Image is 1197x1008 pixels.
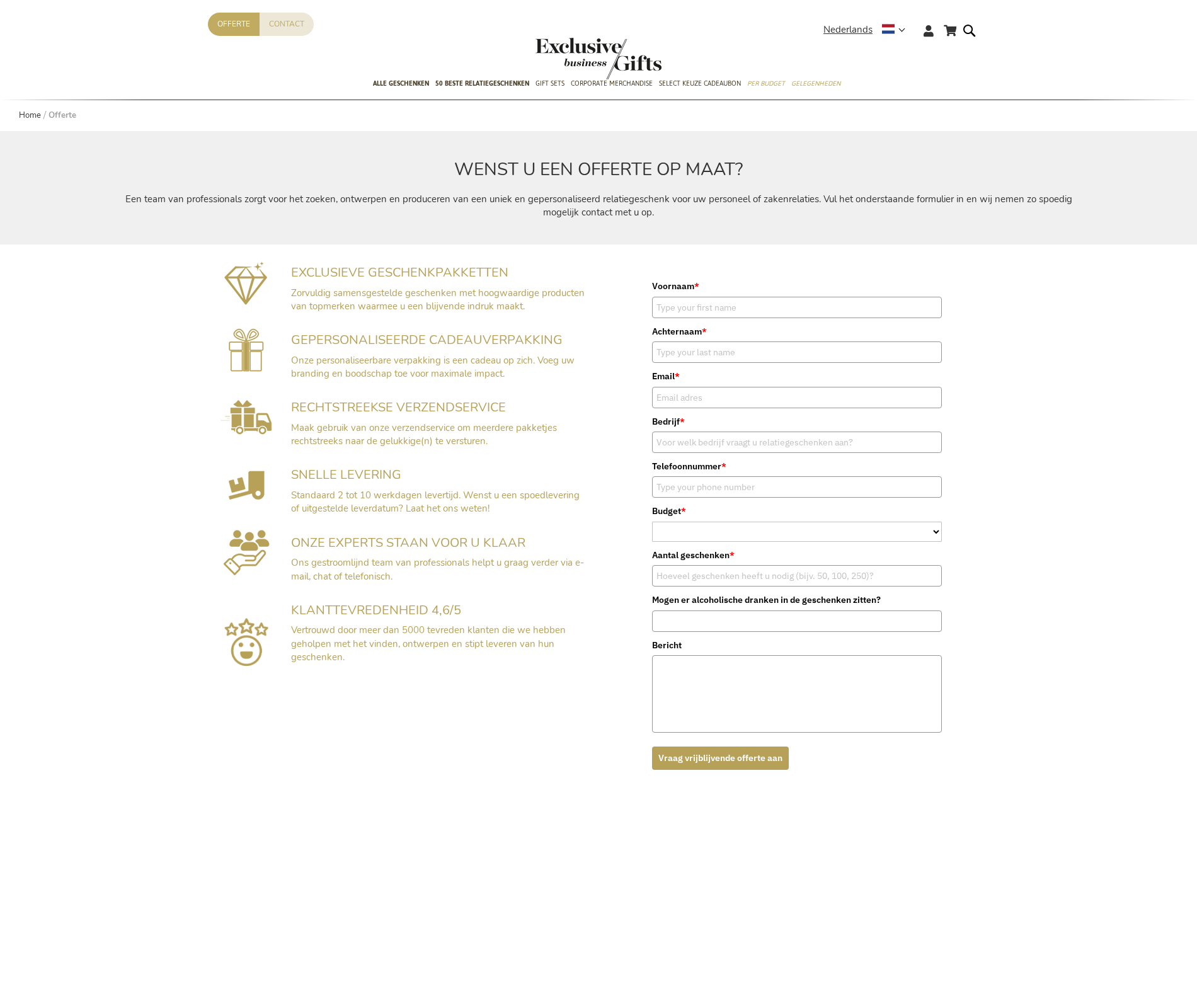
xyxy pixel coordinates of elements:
[224,618,268,666] img: Sluit U Aan Bij Meer Dan 5.000+ Tevreden Klanten
[291,264,508,281] span: EXCLUSIEVE GESCHENKPAKKETTEN
[260,13,314,36] a: Contact
[652,747,789,770] button: Vraag vrijblijvende offerte aan
[652,279,942,293] label: Voornaam
[791,77,840,90] span: Gelegenheden
[291,602,461,619] span: KLANTTEVREDENHEID 4,6/5
[373,69,429,100] a: Alle Geschenken
[208,13,260,36] a: Offerte
[652,297,942,318] input: Type your first name
[659,77,741,90] span: Select Keuze Cadeaubon
[291,354,575,380] span: Onze personaliseerbare verpakking is een cadeau op zich. Voeg uw branding en boodschap toe voor m...
[535,38,598,79] a: store logo
[652,341,942,363] input: Type your last name
[659,69,741,100] a: Select Keuze Cadeaubon
[652,432,942,453] input: Voor welk bedrijf vraagt u relatiegeschenken aan?
[652,324,942,338] label: Achternaam
[220,425,272,438] a: Rechtstreekse Verzendservice
[220,400,272,435] img: Rechtstreekse Verzendservice
[652,476,942,498] input: Type your phone number
[291,624,566,663] span: Vertrouwd door meer dan 5000 tevreden klanten die we hebben geholpen met het vinden, ontwerpen en...
[823,23,873,37] span: Nederlands
[652,504,942,518] label: Budget
[435,69,529,100] a: 50 beste relatiegeschenken
[49,110,76,121] strong: Offerte
[224,260,268,305] img: Exclusieve geschenkpakketten mét impact
[652,565,942,587] input: Hoeveel geschenken heeft u nodig (bijv. 50, 100, 250)?
[535,38,661,79] img: Exclusive Business gifts logo
[291,399,506,416] span: RECHTSTREEKSE VERZENDSERVICE
[435,77,529,90] span: 50 beste relatiegeschenken
[652,548,942,562] label: Aantal geschenken
[291,556,584,582] span: Ons gestroomlijnd team van professionals helpt u graag verder via e-mail, chat of telefonisch.
[224,656,268,669] a: Google Reviews Exclusive Business Gifts
[291,534,525,551] span: ONZE EXPERTS STAAN VOOR U KLAAR
[291,287,585,312] span: Zorvuldig samensgestelde geschenken met hoogwaardige producten van topmerken waarmee u een blijve...
[120,193,1077,220] p: Een team van professionals zorgt voor het zoeken, ontwerpen en produceren van een uniek en gepers...
[291,331,563,348] span: GEPERSONALISEERDE CADEAUVERPAKKING
[652,593,942,607] label: Mogen er alcoholische dranken in de geschenken zitten?
[373,77,429,90] span: Alle Geschenken
[291,466,401,483] span: SNELLE LEVERING
[120,160,1077,180] h2: WENST U EEN OFFERTE OP MAAT?
[652,369,942,383] label: Email
[652,638,942,652] label: Bericht
[747,69,785,100] a: Per Budget
[291,489,580,515] span: Standaard 2 tot 10 werkdagen levertijd. Wenst u een spoedlevering of uitgestelde leverdatum? Laat...
[652,459,942,473] label: Telefoonnummer
[791,69,840,100] a: Gelegenheden
[229,328,264,372] img: Gepersonaliseerde cadeauverpakking voorzien van uw branding
[747,77,785,90] span: Per Budget
[652,387,942,408] input: Email adres
[652,415,942,428] label: Bedrijf
[19,110,41,121] a: Home
[291,421,557,447] span: Maak gebruik van onze verzendservice om meerdere pakketjes rechtstreeks naar de gelukkige(n) te v...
